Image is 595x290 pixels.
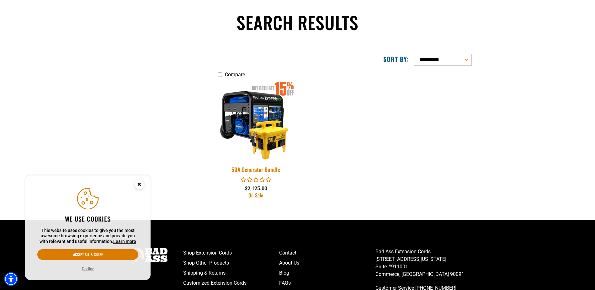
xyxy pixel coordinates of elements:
p: This website uses cookies to give you the most awesome browsing experience and provide you with r... [37,228,138,244]
div: Accessibility Menu [4,272,18,286]
button: Decline [80,266,96,272]
label: Sort by: [383,55,409,63]
a: About Us [279,258,375,268]
div: On Sale [218,193,295,198]
a: Contact [279,248,375,258]
h2: We use cookies [37,215,138,223]
p: Bad Ass Extension Cords [STREET_ADDRESS][US_STATE] Suite #911001 Commerce, [GEOGRAPHIC_DATA] 90091 [375,248,472,278]
a: 50A Generator Bundle 50A Generator Bundle [218,81,295,176]
a: Shop Other Products [183,258,279,268]
div: 50A Generator Bundle [218,167,295,172]
a: This website uses cookies to give you the most awesome browsing experience and provide you with r... [113,239,136,244]
span: 0.00 stars [241,177,271,183]
span: Compare [225,72,245,78]
div: $2,125.00 [218,185,295,192]
a: Customized Extension Cords [183,278,279,288]
aside: Cookie Consent [25,175,151,280]
a: Shop Extension Cords [183,248,279,258]
h1: Search results [124,11,472,34]
a: FAQs [279,278,375,288]
a: Shipping & Returns [183,268,279,278]
a: Blog [279,268,375,278]
button: Accept all & close [37,249,138,260]
img: 50A Generator Bundle [212,80,300,160]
